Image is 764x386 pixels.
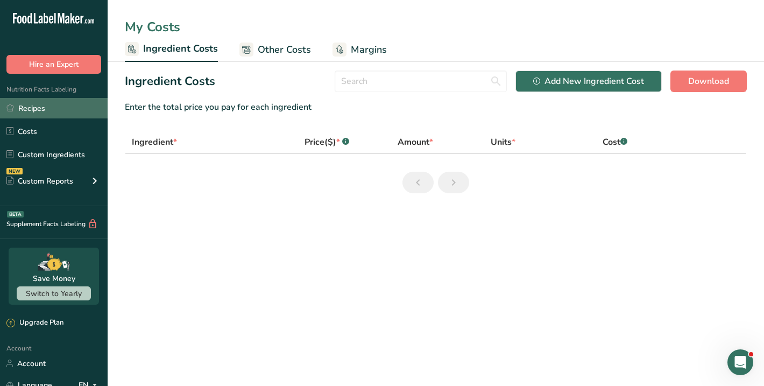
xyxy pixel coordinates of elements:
[335,71,507,92] input: Search
[108,17,764,37] div: My Costs
[125,73,215,90] h2: Ingredient Costs
[6,318,63,328] div: Upgrade Plan
[7,211,24,217] div: BETA
[258,43,311,57] span: Other Costs
[26,289,82,299] span: Switch to Yearly
[143,41,218,56] span: Ingredient Costs
[6,176,73,187] div: Custom Reports
[125,101,747,114] div: Enter the total price you pay for each ingredient
[533,75,644,88] div: Add New Ingredient Cost
[438,172,469,193] a: Next page
[351,43,387,57] span: Margins
[125,37,218,62] a: Ingredient Costs
[6,168,23,174] div: NEW
[491,136,515,149] div: Units
[333,38,387,62] a: Margins
[603,136,627,149] div: Cost
[305,136,349,149] div: Price($)
[727,349,753,375] iframe: Intercom live chat
[239,38,311,62] a: Other Costs
[33,273,75,284] div: Save Money
[6,55,101,74] button: Hire an Expert
[670,71,747,92] button: Download
[132,136,177,149] div: Ingredient
[398,136,433,149] div: Amount
[17,286,91,300] button: Switch to Yearly
[515,71,662,92] button: Add New Ingredient Cost
[402,172,434,193] a: Previous page
[688,75,729,88] span: Download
